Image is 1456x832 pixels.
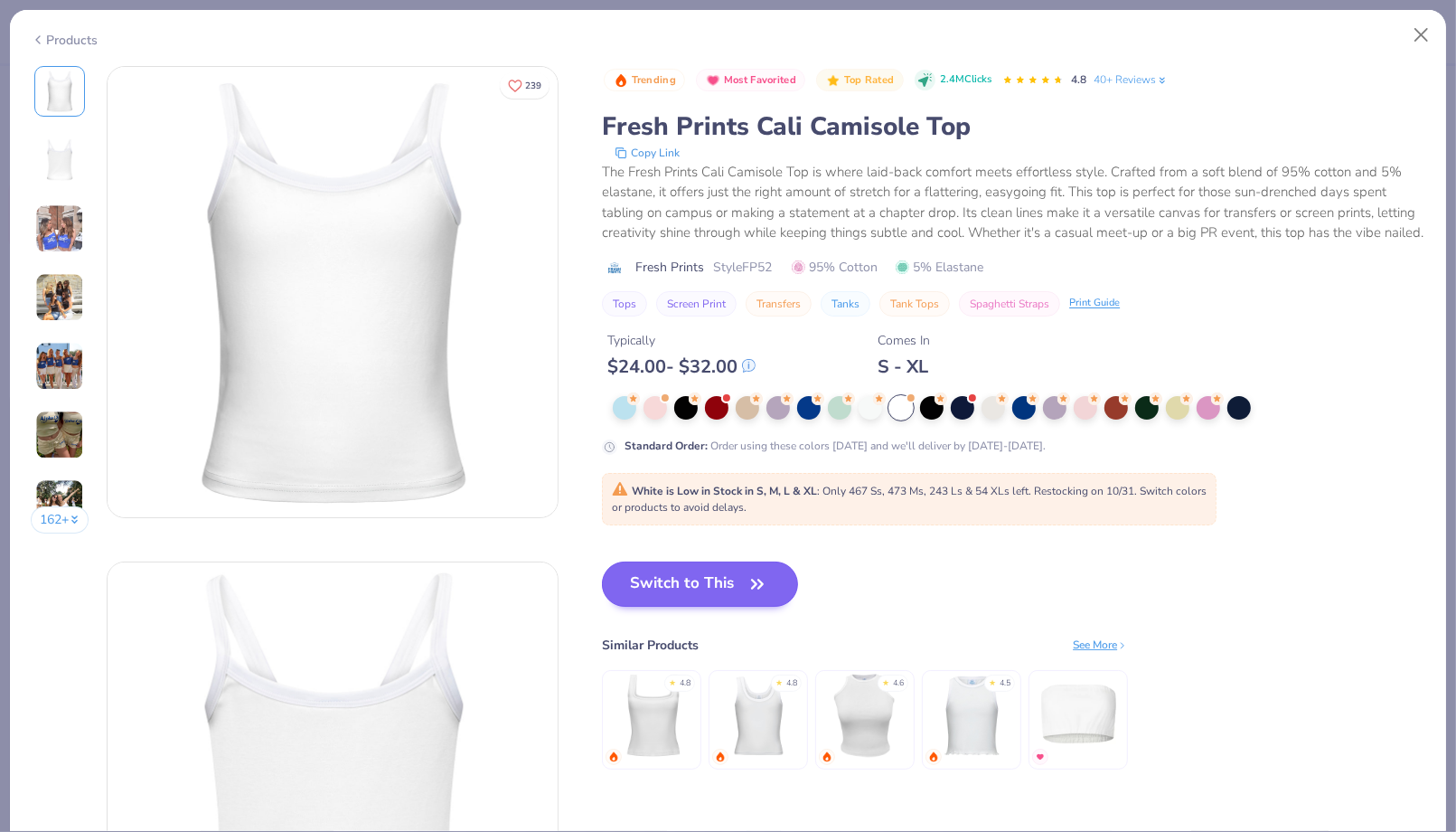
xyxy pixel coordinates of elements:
[680,677,690,690] div: 4.8
[35,273,84,322] img: User generated content
[821,291,870,317] button: Tanks
[1404,18,1439,52] button: Close
[959,291,1060,317] button: Spaghetti Straps
[715,752,726,762] img: trending.gif
[602,162,1425,243] div: The Fresh Prints Cali Camisole Top is where laid-back comfort meets effortless style. Crafted fro...
[602,562,798,607] button: Switch to This
[878,355,930,378] div: S - XL
[38,70,81,113] img: Front
[625,438,1046,454] div: Order using these colors [DATE] and we'll deliver by [DATE]-[DATE].
[1069,296,1120,311] div: Print Guide
[500,72,550,99] button: Like
[746,291,812,317] button: Transfers
[656,291,737,317] button: Screen Print
[612,484,1207,515] span: : Only 467 Ss, 473 Ms, 243 Ls & 54 XLs left. Restocking on 10/31. Switch colors or products to av...
[775,677,783,685] div: ★
[602,260,626,275] img: brand logo
[604,69,685,92] button: Badge Button
[792,258,878,277] span: 95% Cotton
[609,144,685,162] button: copy to clipboard
[609,673,695,759] img: Fresh Prints Sydney Square Neck Tank Top
[1035,752,1046,762] img: MostFav.gif
[816,69,903,92] button: Badge Button
[724,75,796,85] span: Most Favorited
[706,73,720,88] img: Most Favorited sort
[1094,71,1169,88] a: 40+ Reviews
[35,342,84,391] img: User generated content
[716,673,802,759] img: Fresh Prints Sunset Blvd Ribbed Scoop Tank Top
[696,69,805,92] button: Badge Button
[632,484,817,498] strong: White is Low in Stock in S, M, L & XL
[989,677,996,685] div: ★
[108,67,558,517] img: Front
[786,677,797,690] div: 4.8
[1002,66,1064,95] div: 4.8 Stars
[713,258,772,277] span: Style FP52
[602,636,699,655] div: Similar Products
[896,258,983,277] span: 5% Elastane
[35,479,84,528] img: User generated content
[632,75,676,85] span: Trending
[893,677,904,690] div: 4.6
[879,291,950,317] button: Tank Tops
[35,204,84,253] img: User generated content
[844,75,895,85] span: Top Rated
[602,291,647,317] button: Tops
[940,72,991,88] span: 2.4M Clicks
[608,752,619,762] img: trending.gif
[602,109,1425,144] div: Fresh Prints Cali Camisole Top
[635,258,704,277] span: Fresh Prints
[1073,637,1128,653] div: See More
[822,752,832,762] img: trending.gif
[669,677,676,685] div: ★
[607,355,756,378] div: $ 24.00 - $ 32.00
[826,73,841,88] img: Top Rated sort
[35,411,84,459] img: User generated content
[614,73,628,88] img: Trending sort
[625,439,708,453] strong: Standard Order :
[31,31,99,50] div: Products
[1036,673,1122,759] img: Fresh Prints Terry Bandeau
[31,506,89,534] button: 162+
[1000,677,1010,690] div: 4.5
[38,138,81,182] img: Back
[607,331,756,350] div: Typically
[928,752,939,762] img: trending.gif
[822,673,908,759] img: Fresh Prints Marilyn Tank Top
[929,673,1015,759] img: Fresh Prints Sasha Crop Top
[882,677,889,685] div: ★
[878,331,930,350] div: Comes In
[525,81,541,90] span: 239
[1071,72,1086,87] span: 4.8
